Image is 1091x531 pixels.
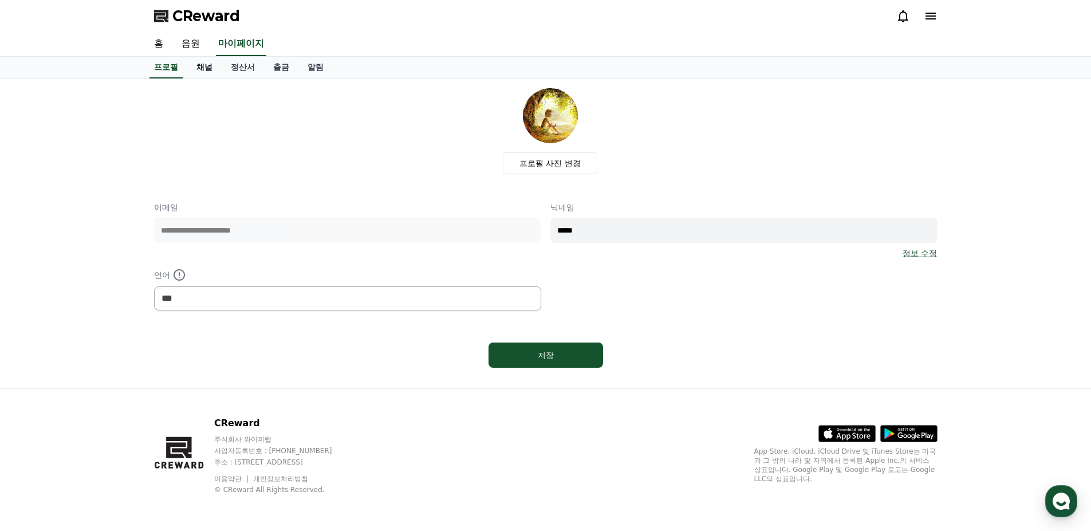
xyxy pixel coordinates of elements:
[511,349,580,361] div: 저장
[298,57,333,78] a: 알림
[149,57,183,78] a: 프로필
[264,57,298,78] a: 출금
[148,363,220,392] a: 설정
[550,202,938,213] p: 닉네임
[36,380,43,390] span: 홈
[172,32,209,56] a: 음원
[523,88,578,143] img: profile_image
[172,7,240,25] span: CReward
[76,363,148,392] a: 대화
[214,446,354,455] p: 사업자등록번호 : [PHONE_NUMBER]
[503,152,597,174] label: 프로필 사진 변경
[489,343,603,368] button: 저장
[154,268,541,282] p: 언어
[754,447,938,483] p: App Store, iCloud, iCloud Drive 및 iTunes Store는 미국과 그 밖의 나라 및 지역에서 등록된 Apple Inc.의 서비스 상표입니다. Goo...
[214,416,354,430] p: CReward
[903,247,937,259] a: 정보 수정
[214,485,354,494] p: © CReward All Rights Reserved.
[253,475,308,483] a: 개인정보처리방침
[177,380,191,390] span: 설정
[214,435,354,444] p: 주식회사 와이피랩
[154,202,541,213] p: 이메일
[216,32,266,56] a: 마이페이지
[145,32,172,56] a: 홈
[105,381,119,390] span: 대화
[214,458,354,467] p: 주소 : [STREET_ADDRESS]
[187,57,222,78] a: 채널
[214,475,250,483] a: 이용약관
[3,363,76,392] a: 홈
[154,7,240,25] a: CReward
[222,57,264,78] a: 정산서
